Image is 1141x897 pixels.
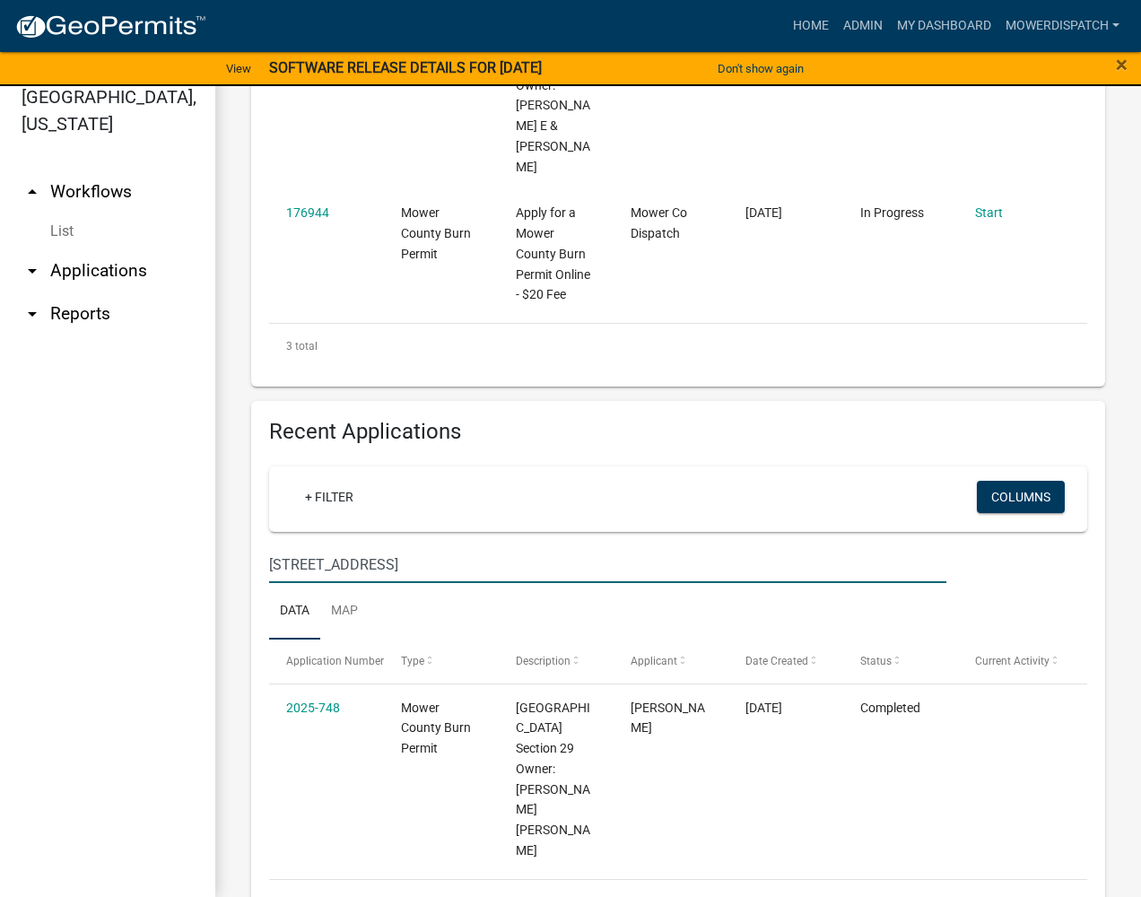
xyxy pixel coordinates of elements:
[710,54,811,83] button: Don't show again
[22,260,43,282] i: arrow_drop_down
[286,701,340,715] a: 2025-748
[860,701,920,715] span: Completed
[516,701,590,858] span: FRANKFORD TOWNSHIP Section 29 Owner: VOGT VICKY LYNN
[998,9,1127,43] a: MowerDispatch
[977,481,1065,513] button: Columns
[269,59,542,76] strong: SOFTWARE RELEASE DETAILS FOR [DATE]
[320,583,369,640] a: Map
[269,583,320,640] a: Data
[860,205,924,220] span: In Progress
[516,16,590,173] span: DEXTER TOWNSHIP Section 31 Owner: MERTEN PATRICK E & SHERI M
[286,655,384,667] span: Application Number
[631,655,677,667] span: Applicant
[860,655,892,667] span: Status
[516,655,570,667] span: Description
[745,655,808,667] span: Date Created
[1116,54,1128,75] button: Close
[401,655,424,667] span: Type
[975,205,1003,220] a: Start
[219,54,258,83] a: View
[269,419,1087,445] h4: Recent Applications
[269,324,1087,369] div: 3 total
[728,640,843,683] datatable-header-cell: Date Created
[22,181,43,203] i: arrow_drop_up
[401,701,471,756] span: Mower County Burn Permit
[516,205,590,301] span: Apply for a Mower County Burn Permit Online - $20 Fee
[384,640,499,683] datatable-header-cell: Type
[975,655,1050,667] span: Current Activity
[614,640,728,683] datatable-header-cell: Applicant
[745,205,782,220] span: 09/30/2023
[269,546,946,583] input: Search for applications
[843,640,958,683] datatable-header-cell: Status
[631,205,687,240] span: Mower Co Dispatch
[890,9,998,43] a: My Dashboard
[631,701,705,736] span: Vicky vogt
[745,701,782,715] span: 09/01/2025
[401,205,471,261] span: Mower County Burn Permit
[836,9,890,43] a: Admin
[269,640,384,683] datatable-header-cell: Application Number
[786,9,836,43] a: Home
[958,640,1073,683] datatable-header-cell: Current Activity
[286,205,329,220] a: 176944
[291,481,368,513] a: + Filter
[22,303,43,325] i: arrow_drop_down
[1116,52,1128,77] span: ×
[499,640,614,683] datatable-header-cell: Description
